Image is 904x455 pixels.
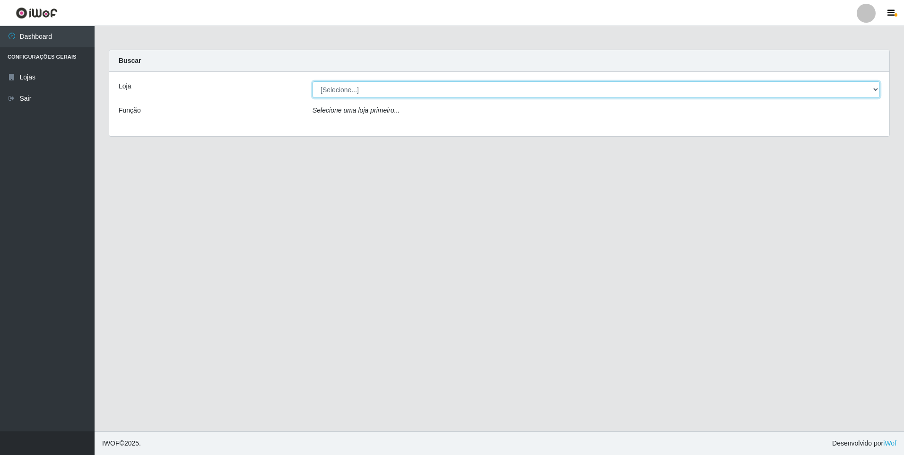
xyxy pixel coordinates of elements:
span: © 2025 . [102,438,141,448]
label: Função [119,105,141,115]
span: Desenvolvido por [832,438,896,448]
img: CoreUI Logo [16,7,58,19]
span: IWOF [102,439,120,447]
label: Loja [119,81,131,91]
a: iWof [883,439,896,447]
strong: Buscar [119,57,141,64]
i: Selecione uma loja primeiro... [313,106,400,114]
